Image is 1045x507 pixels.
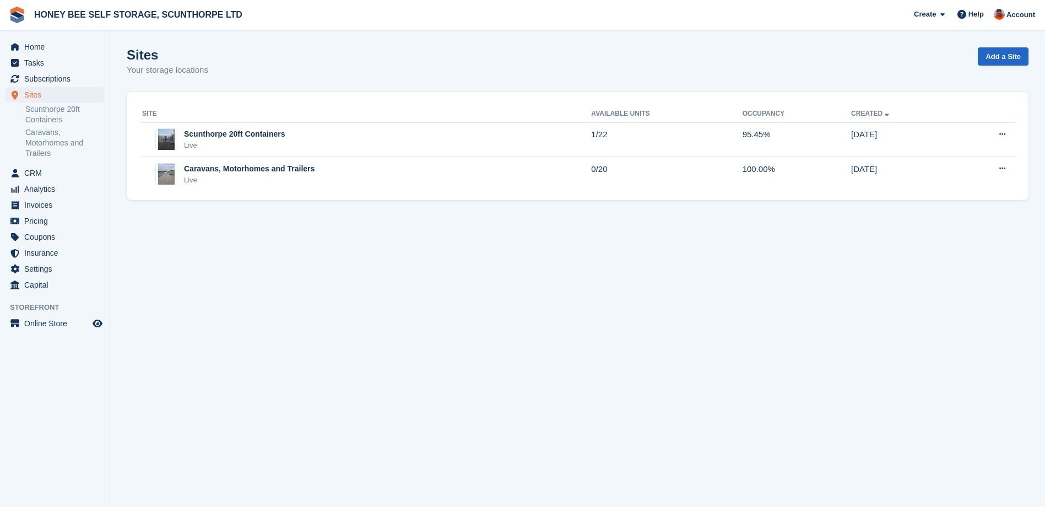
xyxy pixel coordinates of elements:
[184,128,285,140] div: Scunthorpe 20ft Containers
[24,71,90,87] span: Subscriptions
[968,9,984,20] span: Help
[591,105,742,123] th: Available Units
[184,163,315,175] div: Caravans, Motorhomes and Trailers
[1006,9,1035,20] span: Account
[24,245,90,261] span: Insurance
[184,175,315,186] div: Live
[6,316,104,331] a: menu
[24,197,90,213] span: Invoices
[6,55,104,71] a: menu
[914,9,936,20] span: Create
[158,163,175,185] img: Image of Caravans, Motorhomes and Trailers site
[25,127,104,159] a: Caravans, Motorhomes and Trailers
[24,87,90,103] span: Sites
[127,64,208,77] p: Your storage locations
[591,122,742,157] td: 1/22
[6,71,104,87] a: menu
[591,157,742,191] td: 0/20
[127,47,208,62] h1: Sites
[24,181,90,197] span: Analytics
[6,87,104,103] a: menu
[6,277,104,293] a: menu
[743,122,851,157] td: 95.45%
[6,261,104,277] a: menu
[994,9,1005,20] img: Abbie Tucker
[24,261,90,277] span: Settings
[9,7,25,23] img: stora-icon-8386f47178a22dfd0bd8f6a31ec36ba5ce8667c1dd55bd0f319d3a0aa187defe.svg
[6,213,104,229] a: menu
[24,165,90,181] span: CRM
[140,105,591,123] th: Site
[6,165,104,181] a: menu
[851,122,955,157] td: [DATE]
[24,213,90,229] span: Pricing
[25,104,104,125] a: Scunthorpe 20ft Containers
[24,316,90,331] span: Online Store
[6,39,104,55] a: menu
[6,197,104,213] a: menu
[6,245,104,261] a: menu
[978,47,1028,66] a: Add a Site
[6,229,104,245] a: menu
[743,105,851,123] th: Occupancy
[184,140,285,151] div: Live
[24,39,90,55] span: Home
[743,157,851,191] td: 100.00%
[24,229,90,245] span: Coupons
[10,302,110,313] span: Storefront
[24,55,90,71] span: Tasks
[6,181,104,197] a: menu
[158,128,175,150] img: Image of Scunthorpe 20ft Containers site
[24,277,90,293] span: Capital
[851,110,891,117] a: Created
[30,6,247,24] a: HONEY BEE SELF STORAGE, SCUNTHORPE LTD
[851,157,955,191] td: [DATE]
[91,317,104,330] a: Preview store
